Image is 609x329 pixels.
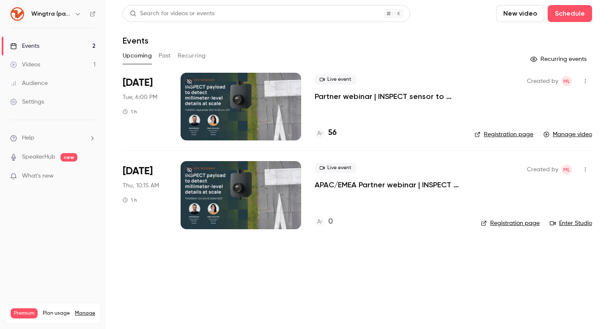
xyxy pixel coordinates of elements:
span: ML [563,164,570,175]
a: SpeakerHub [22,153,55,162]
span: ML [563,76,570,86]
div: 1 h [123,197,137,203]
h4: 0 [328,216,333,228]
span: What's new [22,172,54,181]
h4: 56 [328,127,337,139]
span: [DATE] [123,164,153,178]
div: Videos [10,60,40,69]
span: Premium [11,308,38,318]
button: Recurring [178,49,206,63]
span: Maeli Latouche [562,164,572,175]
a: APAC/EMEA Partner webinar | INSPECT payload to detect millimeter-level details at scale [315,180,467,190]
a: Registration page [481,219,540,228]
span: Created by [527,76,558,86]
span: [DATE] [123,76,153,90]
span: Live event [315,163,357,173]
button: Upcoming [123,49,152,63]
span: new [60,153,77,162]
h1: Events [123,36,148,46]
button: Recurring events [527,52,592,66]
a: Enter Studio [550,219,592,228]
span: Maeli Latouche [562,76,572,86]
button: New video [496,5,544,22]
button: Schedule [548,5,592,22]
a: Manage video [543,130,592,139]
button: Past [159,49,171,63]
div: Settings [10,98,44,106]
div: Oct 2 Thu, 10:15 AM (Europe/Berlin) [123,161,167,229]
a: Manage [75,310,95,317]
span: Live event [315,74,357,85]
span: Created by [527,164,558,175]
div: Search for videos or events [130,9,214,18]
h6: Wingtra (partners) [31,10,71,18]
a: Registration page [475,130,533,139]
span: Thu, 10:15 AM [123,181,159,190]
span: Plan usage [43,310,70,317]
div: Events [10,42,39,50]
div: 1 h [123,108,137,115]
li: help-dropdown-opener [10,134,96,143]
img: Wingtra (partners) [11,7,24,21]
div: Audience [10,79,48,88]
a: 0 [315,216,333,228]
a: Partner webinar | INSPECT sensor to detect millimeter-level details at scale [315,91,461,101]
span: Help [22,134,34,143]
div: Sep 30 Tue, 9:00 AM (America/Los Angeles) [123,73,167,140]
span: Tue, 6:00 PM [123,93,157,101]
a: 56 [315,127,337,139]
